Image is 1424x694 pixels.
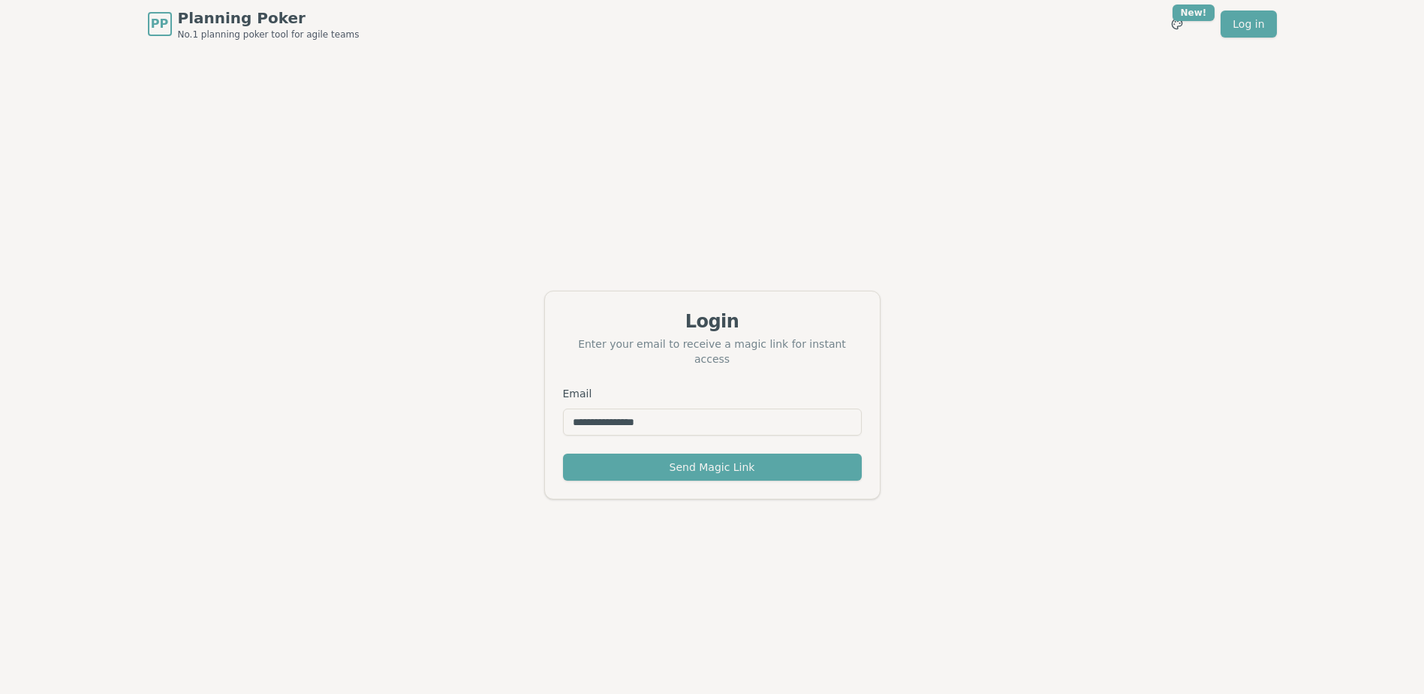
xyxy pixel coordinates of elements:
span: No.1 planning poker tool for agile teams [178,29,360,41]
div: Login [563,309,862,333]
label: Email [563,388,592,400]
span: PP [151,15,168,33]
button: New! [1164,11,1191,38]
div: Enter your email to receive a magic link for instant access [563,336,862,367]
a: Log in [1221,11,1276,38]
a: PPPlanning PokerNo.1 planning poker tool for agile teams [148,8,360,41]
span: Planning Poker [178,8,360,29]
div: New! [1173,5,1215,21]
button: Send Magic Link [563,454,862,481]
